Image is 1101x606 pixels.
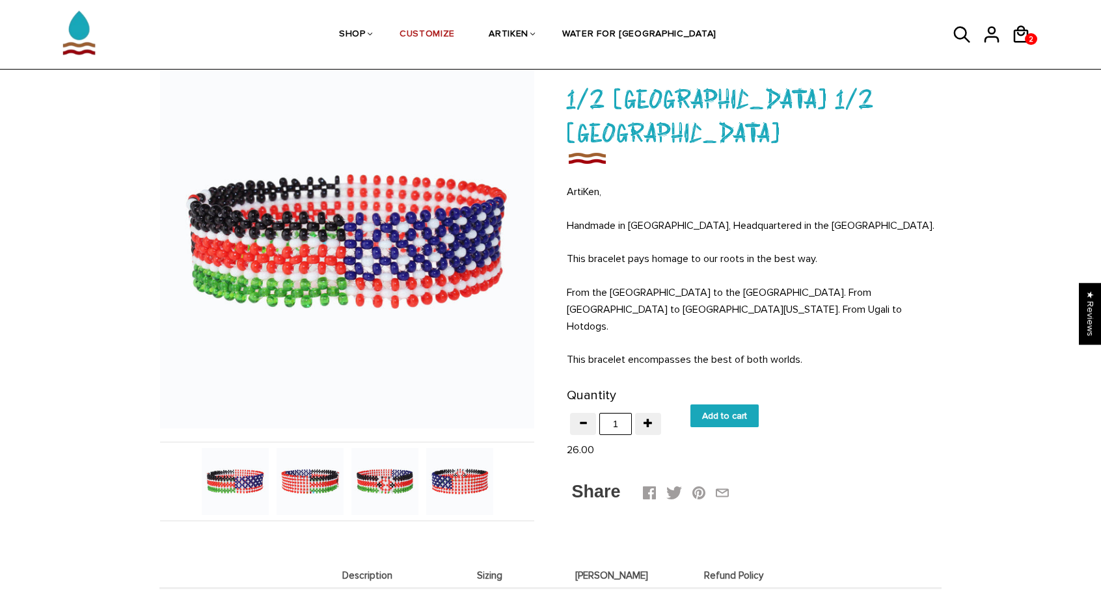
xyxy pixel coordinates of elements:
a: CUSTOMIZE [400,1,455,70]
p: This bracelet pays homage to our roots in the best way. [567,250,941,267]
a: SHOP [339,1,366,70]
span: [PERSON_NAME] [554,570,670,581]
a: WATER FOR [GEOGRAPHIC_DATA] [562,1,716,70]
span: Sizing [432,570,548,581]
h1: 1/2 [GEOGRAPHIC_DATA] 1/2 [GEOGRAPHIC_DATA] [567,81,941,149]
img: 1/2 Kenya 1/2 USA [160,55,534,428]
img: 1/2 Kenya 1/2 USA [426,448,493,515]
span: 26.00 [567,443,594,456]
span: 2 [1025,31,1037,47]
a: ARTIKEN [489,1,528,70]
p: Handmade in [GEOGRAPHIC_DATA], Headquartered in the [GEOGRAPHIC_DATA]. [567,217,941,234]
img: 1/2 Kenya 1/2 USA [202,448,269,515]
div: Click to open Judge.me floating reviews tab [1079,283,1101,345]
img: 1/2 Kenya 1/2 USA [351,448,418,515]
input: Add to cart [690,404,759,427]
label: Quantity [567,385,616,406]
p: This bracelet encompasses the best of both worlds. [567,351,941,368]
p: ArtiKen, [567,183,941,200]
img: 1/2 Kenya 1/2 USA [277,448,344,515]
p: From the [GEOGRAPHIC_DATA] to the [GEOGRAPHIC_DATA]. From [GEOGRAPHIC_DATA] to [GEOGRAPHIC_DATA][... [567,284,941,335]
span: Description [310,570,426,581]
span: Share [572,482,621,501]
span: Refund Policy [676,570,792,581]
img: 1/2 Kenya 1/2 USA [567,149,607,167]
a: 2 [1025,33,1037,45]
